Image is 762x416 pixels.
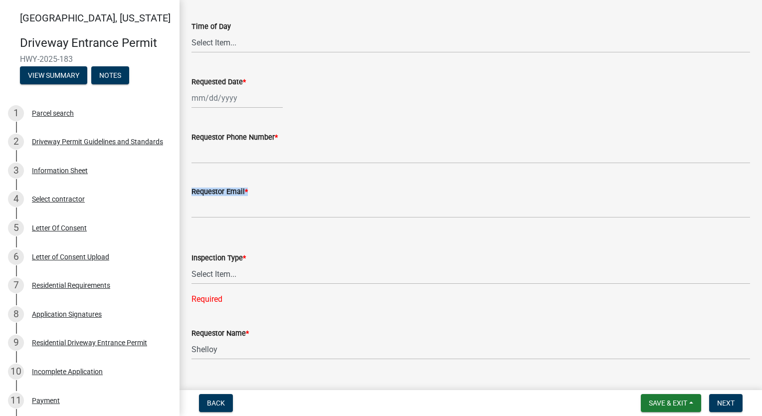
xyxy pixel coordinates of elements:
div: 8 [8,306,24,322]
button: Back [199,394,233,412]
div: 9 [8,335,24,351]
span: [GEOGRAPHIC_DATA], [US_STATE] [20,12,171,24]
div: 6 [8,249,24,265]
button: Notes [91,66,129,84]
input: mm/dd/yyyy [191,88,283,108]
div: Letter Of Consent [32,224,87,231]
div: 1 [8,105,24,121]
button: Next [709,394,743,412]
div: Required [191,293,750,305]
span: HWY-2025-183 [20,54,160,64]
button: Save & Exit [641,394,701,412]
div: Select contractor [32,196,85,203]
label: Requestor Email [191,189,248,196]
label: Requestor Phone Number [191,134,278,141]
label: Requested Date [191,79,246,86]
div: Parcel search [32,110,74,117]
button: View Summary [20,66,87,84]
div: 3 [8,163,24,179]
h4: Driveway Entrance Permit [20,36,172,50]
span: Save & Exit [649,399,687,407]
div: 2 [8,134,24,150]
div: 7 [8,277,24,293]
div: Residential Requirements [32,282,110,289]
div: Incomplete Application [32,368,103,375]
div: Driveway Permit Guidelines and Standards [32,138,163,145]
div: Information Sheet [32,167,88,174]
label: Inspection Type [191,255,246,262]
div: Residential Driveway Entrance Permit [32,339,147,346]
div: Payment [32,397,60,404]
span: Next [717,399,735,407]
wm-modal-confirm: Notes [91,72,129,80]
div: Letter of Consent Upload [32,253,109,260]
span: Back [207,399,225,407]
div: Application Signatures [32,311,102,318]
label: Requestor Name [191,330,249,337]
div: 4 [8,191,24,207]
div: 10 [8,364,24,380]
label: Time of Day [191,23,231,30]
div: 11 [8,393,24,409]
wm-modal-confirm: Summary [20,72,87,80]
div: 5 [8,220,24,236]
